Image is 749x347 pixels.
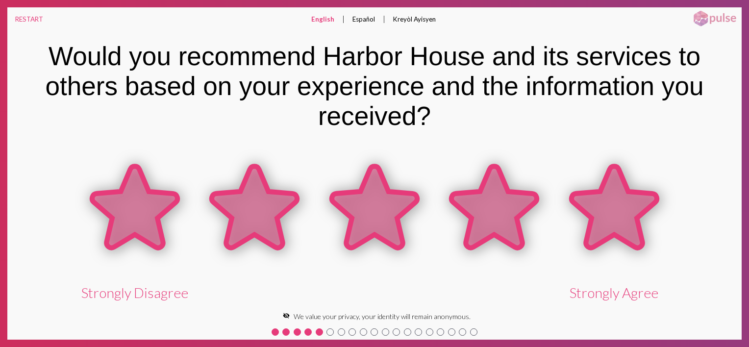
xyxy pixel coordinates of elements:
[345,7,383,31] button: Español
[303,7,342,31] button: English
[294,312,471,321] span: We value your privacy, your identity will remain anonymous.
[18,41,731,131] div: Would you recommend Harbor House and its services to others based on your experience and the info...
[690,10,739,27] img: pulsehorizontalsmall.png
[7,7,51,31] button: RESTART
[283,312,290,319] mat-icon: visibility_off
[385,7,444,31] button: Kreyòl Ayisyen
